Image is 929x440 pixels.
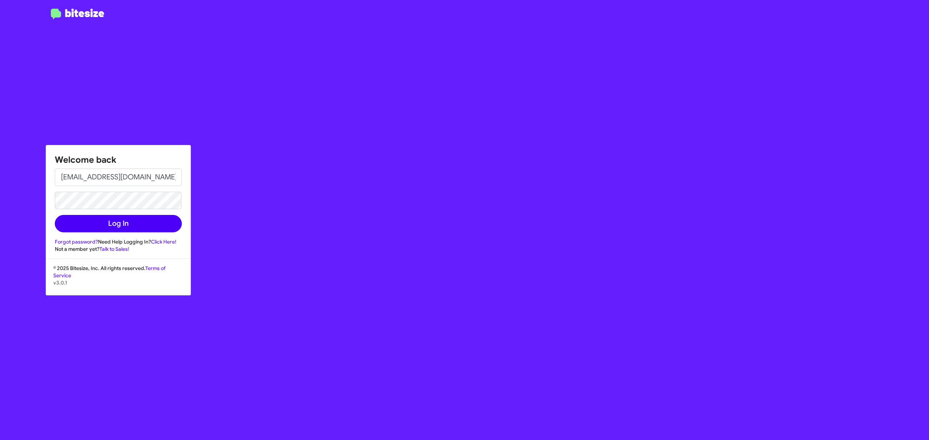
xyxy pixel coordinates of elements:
div: Not a member yet? [55,245,182,253]
h1: Welcome back [55,154,182,166]
div: © 2025 Bitesize, Inc. All rights reserved. [46,265,191,295]
a: Click Here! [151,238,176,245]
button: Log In [55,215,182,232]
p: v3.0.1 [53,279,183,286]
a: Terms of Service [53,265,165,279]
input: Email address [55,169,182,186]
div: Need Help Logging In? [55,238,182,245]
a: Talk to Sales! [99,246,129,252]
a: Forgot password? [55,238,98,245]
